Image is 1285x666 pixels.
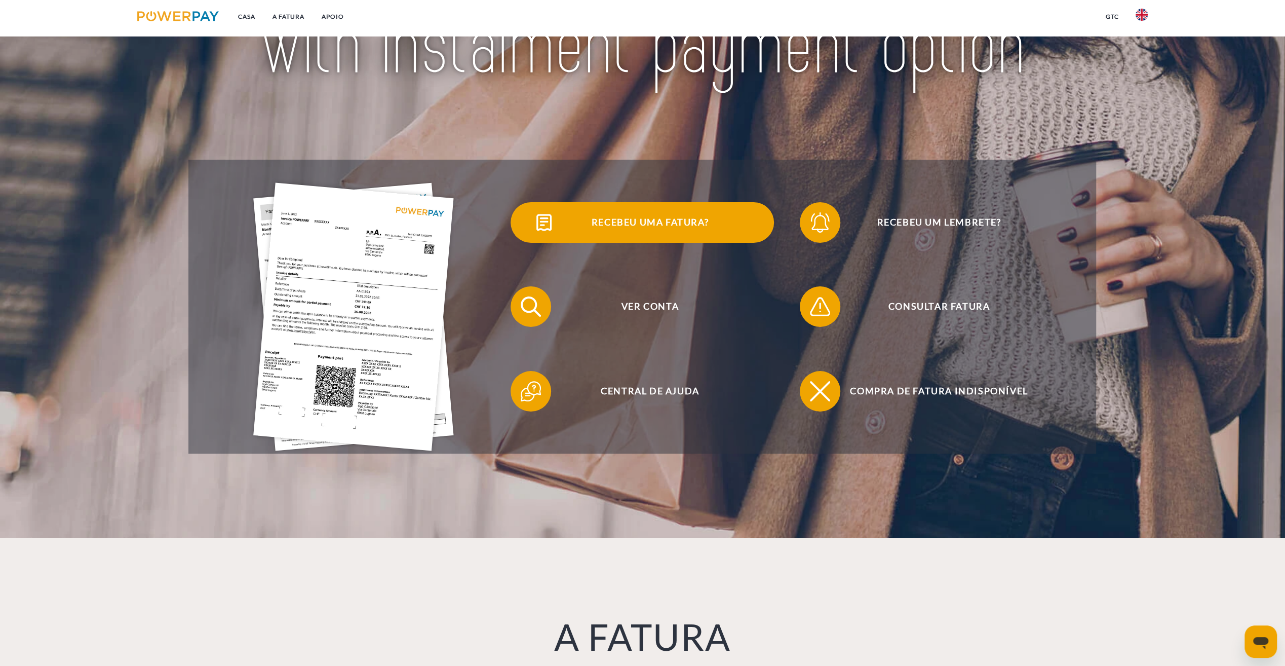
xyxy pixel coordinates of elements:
span: Central de Ajuda [526,371,774,412]
span: Consultar fatura [815,286,1063,327]
button: Ver conta [511,286,774,327]
span: Ver conta [526,286,774,327]
img: qb_help.svg [518,379,543,404]
span: Recebeu uma fatura? [526,202,774,243]
iframe: Button to launch messaging window [1244,625,1277,658]
button: Recebeu um lembrete? [800,202,1063,243]
img: en [1136,9,1148,21]
a: Apoio [313,8,353,26]
img: qb_warning.svg [807,294,833,319]
img: qb_bell.svg [807,210,833,235]
a: GTC [1097,8,1127,26]
a: Casa [229,8,264,26]
a: A FATURA [264,8,313,26]
img: single_invoice_powerpay_en.jpg [253,183,454,451]
span: Recebeu um lembrete? [815,202,1063,243]
button: Consultar fatura [800,286,1063,327]
h1: A FATURA [288,614,998,659]
button: Central de Ajuda [511,371,774,412]
img: qb_close.svg [807,379,833,404]
button: Compra de fatura indisponível [800,371,1063,412]
button: Recebeu uma fatura? [511,202,774,243]
span: Compra de fatura indisponível [815,371,1063,412]
img: qb_bill.svg [531,210,557,235]
img: qb_search.svg [518,294,543,319]
img: logo-powerpay.svg [137,11,219,21]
